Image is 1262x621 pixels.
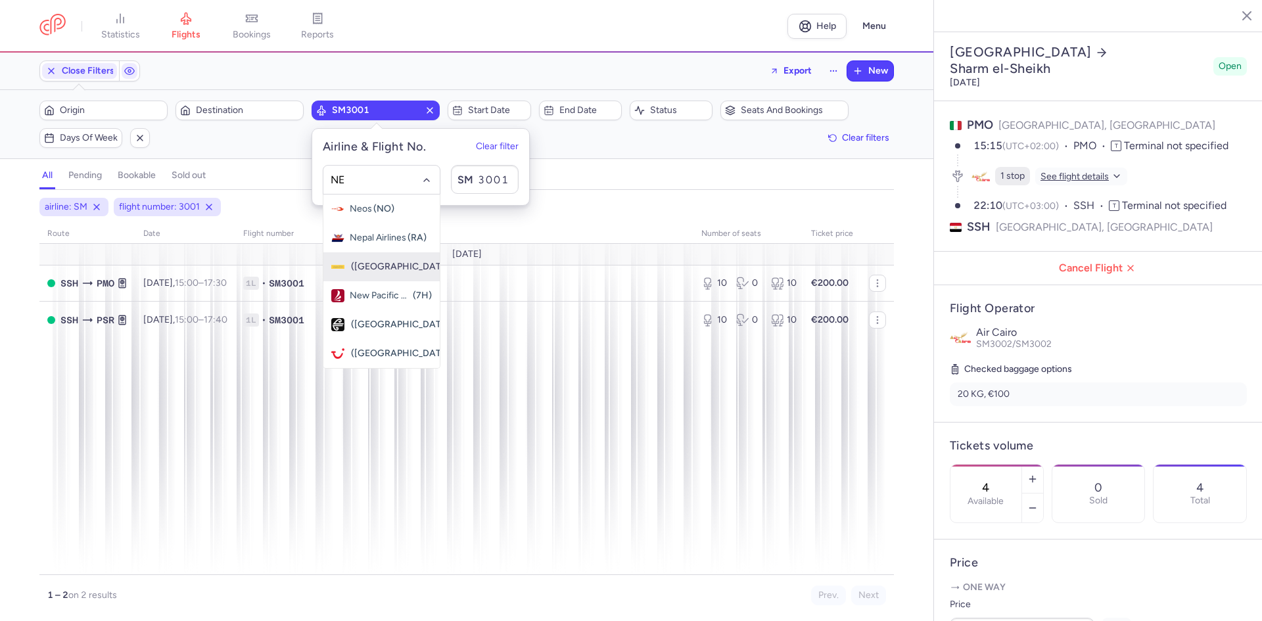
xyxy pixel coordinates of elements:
button: Close Filters [40,61,119,81]
button: New [847,61,893,81]
span: bookings [233,29,271,41]
span: statistics [101,29,140,41]
figure: OR airline logo [331,347,344,360]
span: 1L [243,277,259,290]
span: Open [1219,60,1242,73]
p: 4 [1196,481,1204,494]
span: – [175,277,227,288]
label: Price [950,597,1094,612]
h4: pending [68,170,102,181]
h4: bookable [118,170,156,181]
span: ([GEOGRAPHIC_DATA]) [351,319,454,330]
h4: sold out [172,170,206,181]
p: Air Cairo [976,327,1247,338]
h5: Airline & Flight No. [323,139,426,154]
span: SM3001 [332,105,419,116]
span: airline: SM [45,200,87,214]
button: SM3001 [312,101,440,120]
span: [DATE], [143,277,227,288]
button: End date [539,101,622,120]
span: Punta Raisi, Palermo, Italy [97,276,114,290]
span: New [868,66,888,76]
a: statistics [87,12,153,41]
span: Help [816,21,836,31]
a: CitizenPlane red outlined logo [39,14,66,38]
button: Seats and bookings [720,101,849,120]
img: Air Cairo logo [950,327,971,348]
h4: Flight Operator [950,301,1247,316]
strong: 1 – 2 [47,589,68,601]
span: PMO [967,118,993,132]
span: Cancel Flight [945,262,1252,274]
a: bookings [219,12,285,41]
span: [DATE] [452,249,482,260]
div: 0 [736,277,760,290]
span: SM3002/SM3002 [976,338,1052,350]
h4: Price [950,555,1247,570]
span: T [1109,200,1119,211]
figure: NE airline logo [331,260,344,273]
span: Terminal not specified [1124,139,1228,152]
span: Status [650,105,708,116]
span: New Pacific Airlines [350,290,411,301]
h4: all [42,170,53,181]
span: Start date [468,105,526,116]
a: flights [153,12,219,41]
span: • [262,313,266,327]
time: 17:30 [204,277,227,288]
span: reports [301,29,334,41]
span: 1 stop [1000,170,1025,183]
span: 1L [243,313,259,327]
span: (7H) [413,290,432,301]
button: Start date [448,101,530,120]
div: 10 [771,313,795,327]
button: See flight details [1035,168,1127,185]
span: Export [783,66,812,76]
time: [DATE] [950,77,980,88]
span: flight number: 3001 [119,200,200,214]
span: See flight details [1040,170,1109,183]
button: Clear filter [476,142,519,152]
span: Sharm el-Sheikh International Airport, Sharm el-Sheikh, Egypt [60,313,78,327]
span: SSH [967,219,991,235]
figure: RA airline logo [331,231,344,244]
span: Days of week [60,133,118,143]
span: End date [559,105,617,116]
time: 17:40 [204,314,227,325]
p: Sold [1089,495,1108,506]
div: 10 [701,313,726,327]
input: ____ [451,165,519,194]
span: flights [172,29,200,41]
span: SM3001 [269,277,304,290]
span: ([GEOGRAPHIC_DATA]) [351,262,454,272]
span: Nepal Airlines [350,233,406,243]
figure: NO airline logo [331,202,344,216]
span: Sharm el-Sheikh International Airport, Sharm el-Sheikh, Egypt [60,276,78,290]
a: reports [285,12,350,41]
label: Available [968,496,1004,507]
th: date [135,224,235,244]
span: [GEOGRAPHIC_DATA], [GEOGRAPHIC_DATA] [998,119,1215,131]
time: 15:15 [973,139,1002,152]
span: (UTC+02:00) [1002,141,1059,152]
span: Close Filters [62,66,114,76]
li: 20 KG, €100 [950,382,1247,406]
th: Flight number [235,224,693,244]
button: Prev. [811,586,846,605]
input: -searchbox [331,173,433,187]
figure: NZ airline logo [331,318,344,331]
span: PMO [1073,139,1111,154]
figure: 7H airline logo [331,289,344,302]
th: route [39,224,135,244]
span: T [1111,141,1121,151]
span: (RA) [408,233,427,243]
figure: SM airline logo [971,167,990,185]
button: Days of week [39,128,122,148]
time: 15:00 [175,314,199,325]
span: • [262,277,266,290]
span: (UTC+03:00) [1002,200,1059,212]
h2: [GEOGRAPHIC_DATA] Sharm el-Sheikh [950,44,1208,77]
div: 10 [701,277,726,290]
a: Help [787,14,847,39]
strong: €200.00 [811,314,849,325]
